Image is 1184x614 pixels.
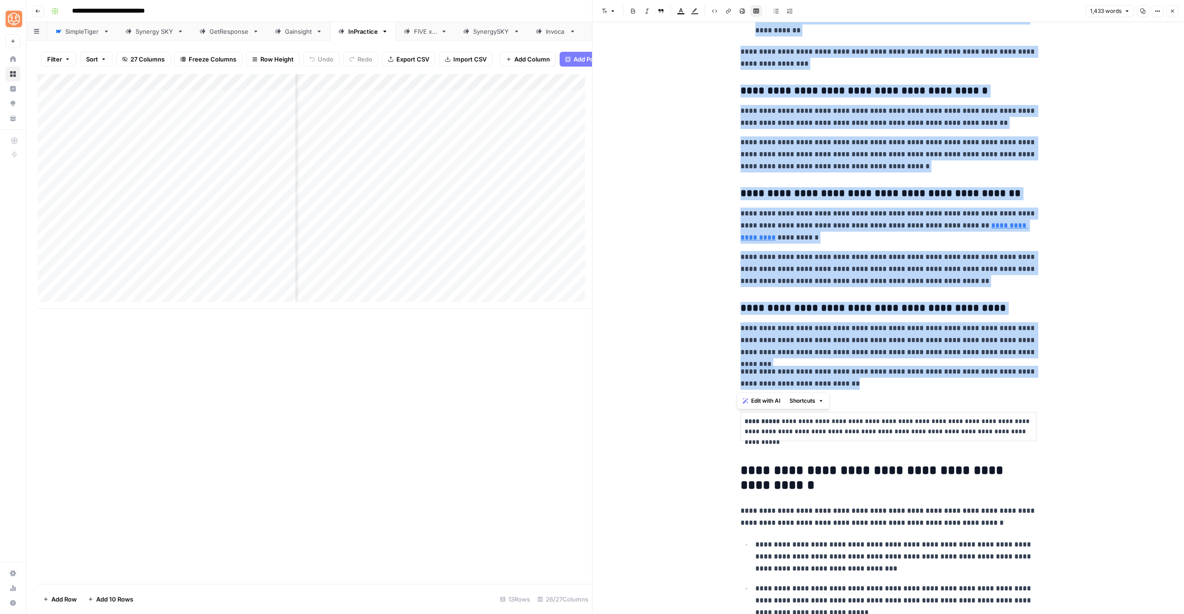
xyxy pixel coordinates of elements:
[130,55,165,64] span: 27 Columns
[47,55,62,64] span: Filter
[6,81,20,96] a: Insights
[65,27,99,36] div: SimpleTiger
[6,67,20,81] a: Browse
[6,96,20,111] a: Opportunities
[189,55,236,64] span: Freeze Columns
[51,595,77,604] span: Add Row
[343,52,378,67] button: Redo
[82,592,139,607] button: Add 10 Rows
[751,397,780,405] span: Edit with AI
[6,596,20,610] button: Help + Support
[285,27,312,36] div: Gainsight
[246,52,300,67] button: Row Height
[382,52,435,67] button: Export CSV
[37,592,82,607] button: Add Row
[6,11,22,27] img: SimpleTiger Logo
[573,55,624,64] span: Add Power Agent
[210,27,249,36] div: GetResponse
[174,52,242,67] button: Freeze Columns
[6,566,20,581] a: Settings
[739,395,784,407] button: Edit with AI
[453,55,487,64] span: Import CSV
[396,55,429,64] span: Export CSV
[546,27,566,36] div: Invoca
[496,592,534,607] div: 13 Rows
[330,22,396,41] a: InPractice
[473,27,510,36] div: SynergySKY
[6,111,20,126] a: Your Data
[41,52,76,67] button: Filter
[439,52,493,67] button: Import CSV
[303,52,339,67] button: Undo
[396,22,455,41] a: FIVE x 5
[500,52,556,67] button: Add Column
[6,52,20,67] a: Home
[116,52,171,67] button: 27 Columns
[260,55,294,64] span: Row Height
[789,397,815,405] span: Shortcuts
[47,22,117,41] a: SimpleTiger
[534,592,592,607] div: 26/27 Columns
[80,52,112,67] button: Sort
[86,55,98,64] span: Sort
[267,22,330,41] a: Gainsight
[1090,7,1122,15] span: 1,433 words
[96,595,133,604] span: Add 10 Rows
[1086,5,1134,17] button: 1,433 words
[136,27,173,36] div: Synergy SKY
[191,22,267,41] a: GetResponse
[786,395,827,407] button: Shortcuts
[6,7,20,31] button: Workspace: SimpleTiger
[455,22,528,41] a: SynergySKY
[358,55,372,64] span: Redo
[318,55,333,64] span: Undo
[117,22,191,41] a: Synergy SKY
[414,27,437,36] div: FIVE x 5
[348,27,378,36] div: InPractice
[514,55,550,64] span: Add Column
[528,22,584,41] a: Invoca
[6,581,20,596] a: Usage
[584,22,660,41] a: EmpowerEMR
[560,52,629,67] button: Add Power Agent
